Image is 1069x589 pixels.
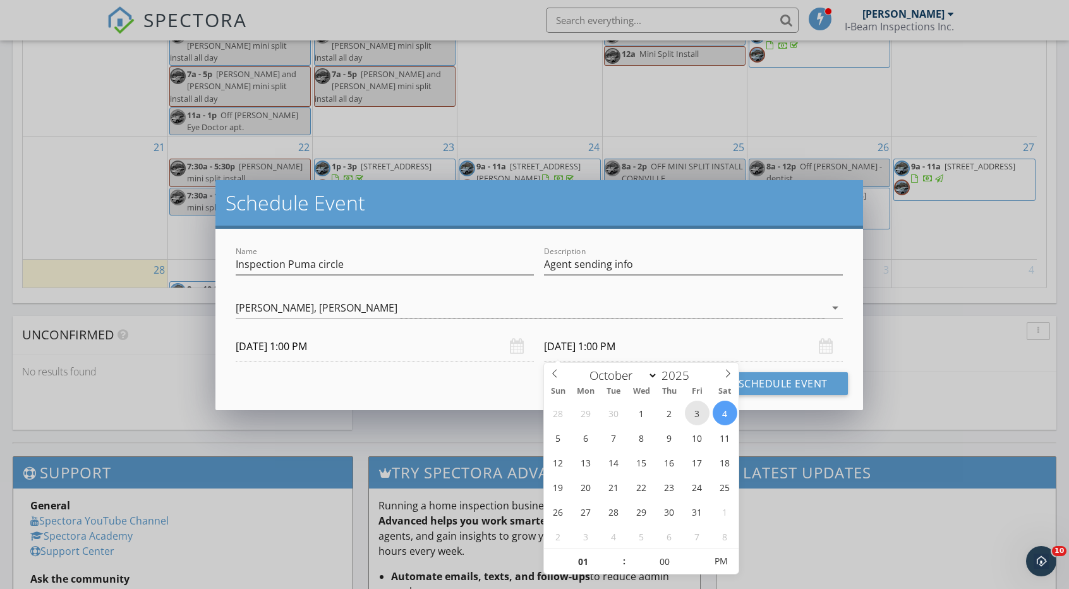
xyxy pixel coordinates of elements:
div: [PERSON_NAME], [236,302,317,313]
span: October 22, 2025 [629,475,654,499]
span: October 10, 2025 [685,425,710,450]
span: October 26, 2025 [546,499,571,524]
span: October 30, 2025 [657,499,682,524]
span: November 1, 2025 [713,499,737,524]
span: Sun [544,387,572,396]
span: October 23, 2025 [657,475,682,499]
i: arrow_drop_down [828,300,843,315]
span: October 21, 2025 [601,475,626,499]
span: October 16, 2025 [657,450,682,475]
span: October 17, 2025 [685,450,710,475]
span: October 15, 2025 [629,450,654,475]
button: Schedule Event [718,372,848,395]
span: November 2, 2025 [546,524,571,549]
span: October 25, 2025 [713,475,737,499]
span: November 8, 2025 [713,524,737,549]
span: October 8, 2025 [629,425,654,450]
span: October 18, 2025 [713,450,737,475]
span: November 6, 2025 [657,524,682,549]
span: October 12, 2025 [546,450,571,475]
span: September 29, 2025 [574,401,598,425]
span: October 24, 2025 [685,475,710,499]
div: [PERSON_NAME] [319,302,397,313]
span: Tue [600,387,627,396]
span: October 5, 2025 [546,425,571,450]
input: Select date [236,331,534,362]
span: November 3, 2025 [574,524,598,549]
span: November 5, 2025 [629,524,654,549]
span: Wed [627,387,655,396]
span: October 14, 2025 [601,450,626,475]
span: October 27, 2025 [574,499,598,524]
span: October 31, 2025 [685,499,710,524]
input: Year [658,367,699,384]
h2: Schedule Event [226,190,852,216]
span: October 2, 2025 [657,401,682,425]
span: November 7, 2025 [685,524,710,549]
span: October 11, 2025 [713,425,737,450]
span: October 1, 2025 [629,401,654,425]
span: November 4, 2025 [601,524,626,549]
span: October 19, 2025 [546,475,571,499]
span: October 29, 2025 [629,499,654,524]
span: Thu [655,387,683,396]
input: Select date [544,331,842,362]
span: Fri [683,387,711,396]
span: September 28, 2025 [546,401,571,425]
span: : [622,549,626,574]
span: 10 [1052,546,1066,556]
span: October 20, 2025 [574,475,598,499]
iframe: Intercom live chat [1026,546,1056,576]
span: Sat [711,387,739,396]
span: October 4, 2025 [713,401,737,425]
span: October 9, 2025 [657,425,682,450]
span: October 6, 2025 [574,425,598,450]
span: Click to toggle [704,549,739,574]
span: September 30, 2025 [601,401,626,425]
span: Mon [572,387,600,396]
span: October 13, 2025 [574,450,598,475]
span: October 28, 2025 [601,499,626,524]
span: October 3, 2025 [685,401,710,425]
span: October 7, 2025 [601,425,626,450]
